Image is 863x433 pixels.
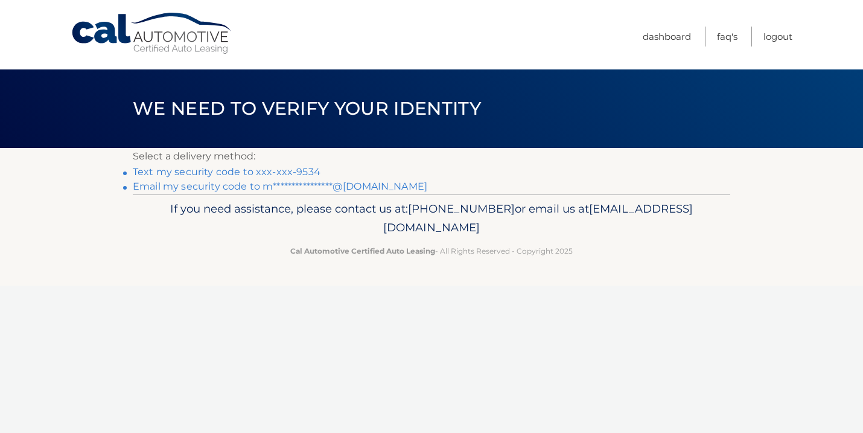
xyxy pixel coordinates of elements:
p: Select a delivery method: [133,148,730,165]
a: Logout [763,27,792,47]
a: Dashboard [643,27,691,47]
span: We need to verify your identity [133,97,481,120]
span: [PHONE_NUMBER] [408,202,515,216]
p: If you need assistance, please contact us at: or email us at [141,199,722,238]
a: Cal Automotive [71,12,234,55]
a: FAQ's [717,27,737,47]
a: Text my security code to xxx-xxx-9534 [133,166,320,178]
strong: Cal Automotive Certified Auto Leasing [290,246,435,255]
p: - All Rights Reserved - Copyright 2025 [141,245,722,257]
